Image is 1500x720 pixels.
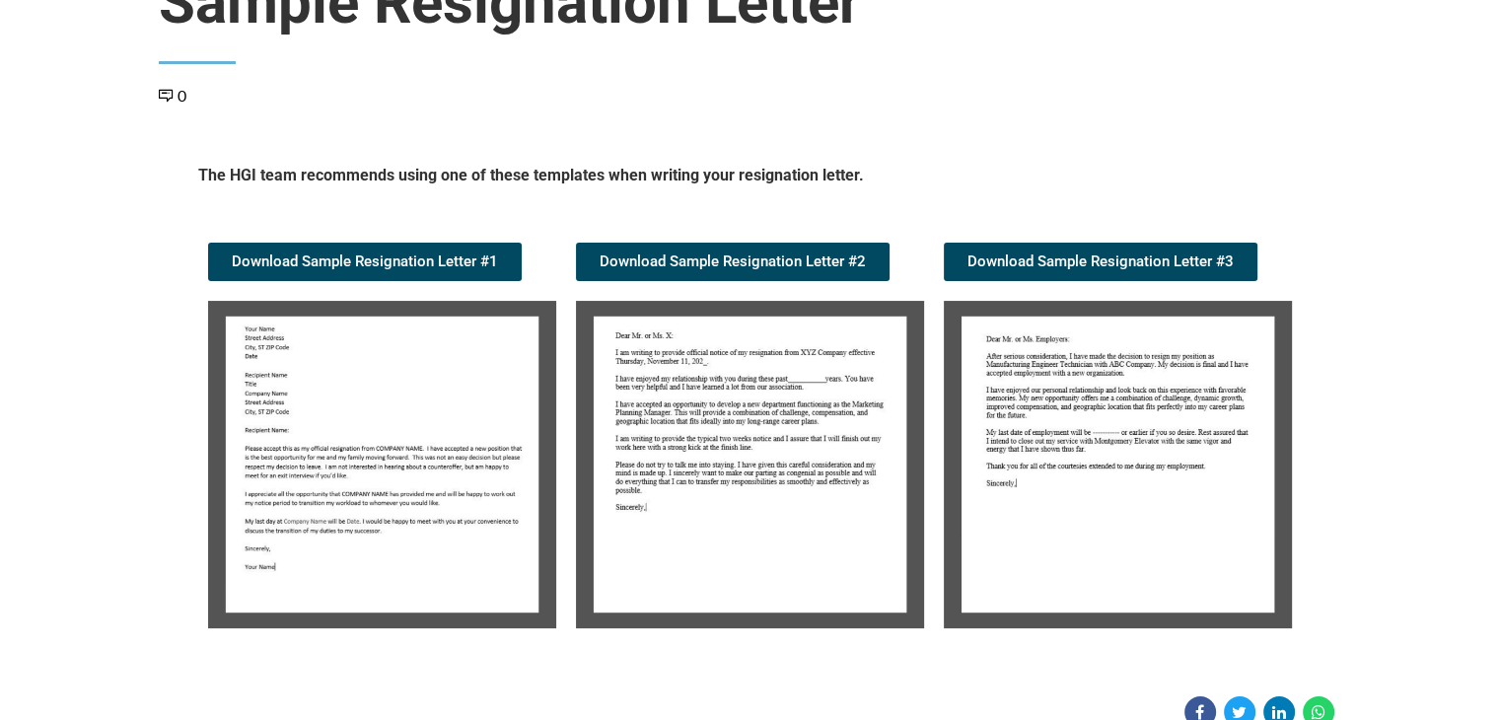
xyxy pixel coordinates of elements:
[576,243,890,281] a: Download Sample Resignation Letter #2
[600,254,866,269] span: Download Sample Resignation Letter #2
[232,254,498,269] span: Download Sample Resignation Letter #1
[967,254,1234,269] span: Download Sample Resignation Letter #3
[198,165,1303,193] h5: The HGI team recommends using one of these templates when writing your resignation letter.
[944,243,1257,281] a: Download Sample Resignation Letter #3
[208,243,522,281] a: Download Sample Resignation Letter #1
[159,86,186,105] a: 0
